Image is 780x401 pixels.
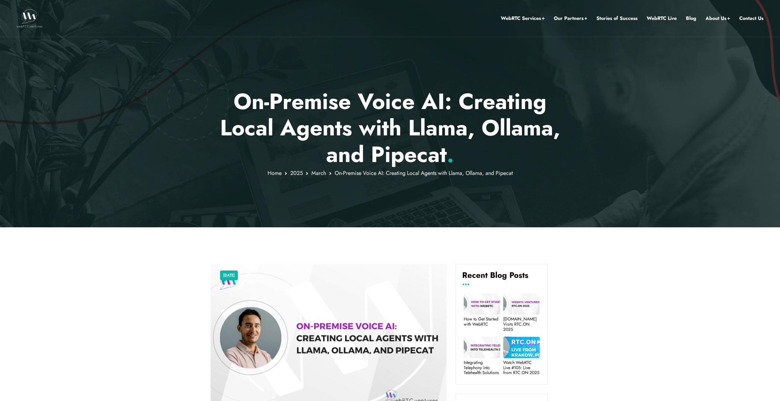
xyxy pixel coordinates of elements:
[503,360,540,375] a: Watch WebRTC Live #105: Live from RTC.ON 2025
[211,88,569,168] p: On-Premise Voice AI: Creating Local Agents with Llama, Ollama, and Pipecat
[464,360,500,375] a: Integrating Telephony into Telehealth Solutions
[739,14,763,22] a: Contact Us
[290,169,303,177] a: 2025
[686,14,696,22] a: Blog
[268,169,282,177] a: Home
[335,169,513,177] span: On-Premise Voice AI: Creating Local Agents with Llama, Ollama, and Pipecat
[223,271,235,279] a: [DATE]
[501,14,545,22] a: WebRTC Services
[503,316,540,332] a: [DOMAIN_NAME] Visits RTC.ON 2025
[464,316,500,327] a: How to Get Started with WebRTC
[647,14,677,22] a: WebRTC Live
[447,138,454,170] span: .
[596,14,637,22] a: Stories of Success
[462,270,541,285] h4: Recent Blog Posts
[311,169,326,177] a: March
[706,14,730,22] a: About Us
[17,9,43,28] img: WebRTC.ventures
[554,14,587,22] a: Our Partners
